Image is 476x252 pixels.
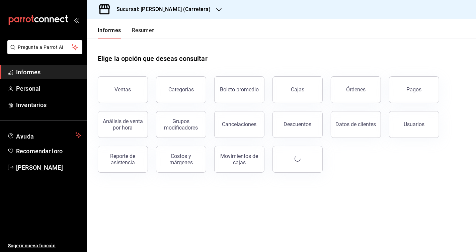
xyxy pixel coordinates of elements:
font: Pregunta a Parrot AI [18,45,64,50]
font: Sucursal: [PERSON_NAME] (Carretera) [116,6,211,12]
a: Pregunta a Parrot AI [5,49,82,56]
font: Cajas [291,86,305,93]
button: abrir_cajón_menú [74,17,79,23]
font: Reporte de asistencia [110,153,136,166]
button: Análisis de venta por hora [98,111,148,138]
button: Órdenes [331,76,381,103]
button: Datos de clientes [331,111,381,138]
button: Pregunta a Parrot AI [7,40,82,54]
font: Órdenes [346,86,366,93]
font: Inventarios [16,101,47,108]
button: Cancelaciones [214,111,264,138]
font: Ventas [115,86,131,93]
font: Datos de clientes [336,121,376,128]
button: Movimientos de cajas [214,146,264,173]
a: Cajas [272,76,323,103]
button: Costos y márgenes [156,146,206,173]
font: Movimientos de cajas [221,153,258,166]
font: Análisis de venta por hora [103,118,143,131]
font: Informes [16,69,41,76]
button: Ventas [98,76,148,103]
font: Cancelaciones [222,121,257,128]
font: Grupos modificadores [164,118,198,131]
font: Personal [16,85,41,92]
font: Boleto promedio [220,86,259,93]
button: Categorías [156,76,206,103]
font: Categorías [168,86,194,93]
font: Resumen [132,27,155,33]
font: Costos y márgenes [169,153,193,166]
font: Ayuda [16,133,34,140]
font: [PERSON_NAME] [16,164,63,171]
button: Grupos modificadores [156,111,206,138]
div: pestañas de navegación [98,27,155,38]
font: Usuarios [404,121,424,128]
button: Reporte de asistencia [98,146,148,173]
font: Elige la opción que deseas consultar [98,55,208,63]
font: Descuentos [284,121,312,128]
button: Descuentos [272,111,323,138]
button: Usuarios [389,111,439,138]
button: Pagos [389,76,439,103]
button: Boleto promedio [214,76,264,103]
font: Informes [98,27,121,33]
font: Recomendar loro [16,148,63,155]
font: Pagos [407,86,422,93]
font: Sugerir nueva función [8,243,56,248]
